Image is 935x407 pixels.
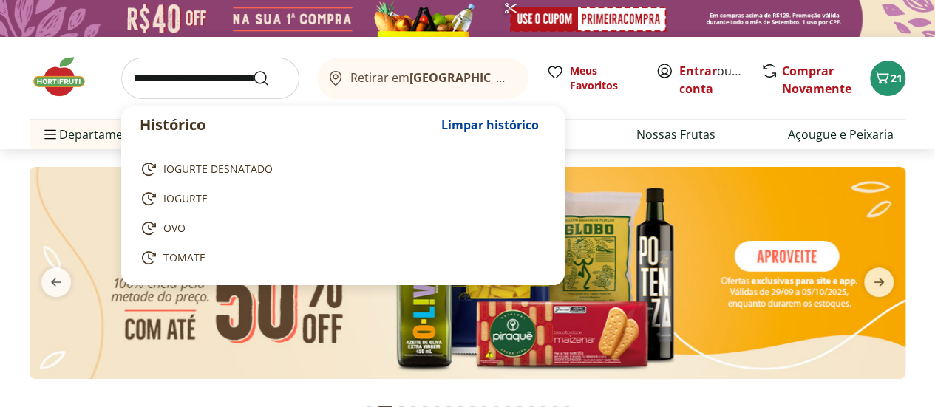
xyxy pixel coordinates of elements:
[679,63,717,79] a: Entrar
[570,64,638,93] span: Meus Favoritos
[30,55,103,99] img: Hortifruti
[546,64,638,93] a: Meus Favoritos
[891,71,902,85] span: 21
[163,162,273,177] span: IOGURTE DESNATADO
[140,249,540,267] a: TOMATE
[409,69,659,86] b: [GEOGRAPHIC_DATA]/[GEOGRAPHIC_DATA]
[121,58,299,99] input: search
[852,267,905,297] button: next
[434,107,546,143] button: Limpar histórico
[870,61,905,96] button: Carrinho
[140,160,540,178] a: IOGURTE DESNATADO
[441,119,539,131] span: Limpar histórico
[782,63,851,97] a: Comprar Novamente
[41,117,59,152] button: Menu
[140,190,540,208] a: IOGURTE
[30,267,83,297] button: previous
[679,63,761,97] a: Criar conta
[163,191,208,206] span: IOGURTE
[140,219,540,237] a: OVO
[252,69,288,87] button: Submit Search
[41,117,148,152] span: Departamentos
[163,221,186,236] span: OVO
[163,250,205,265] span: TOMATE
[679,62,745,98] span: ou
[636,126,715,143] a: Nossas Frutas
[140,114,434,135] p: Histórico
[317,58,528,99] button: Retirar em[GEOGRAPHIC_DATA]/[GEOGRAPHIC_DATA]
[350,71,514,84] span: Retirar em
[788,126,894,143] a: Açougue e Peixaria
